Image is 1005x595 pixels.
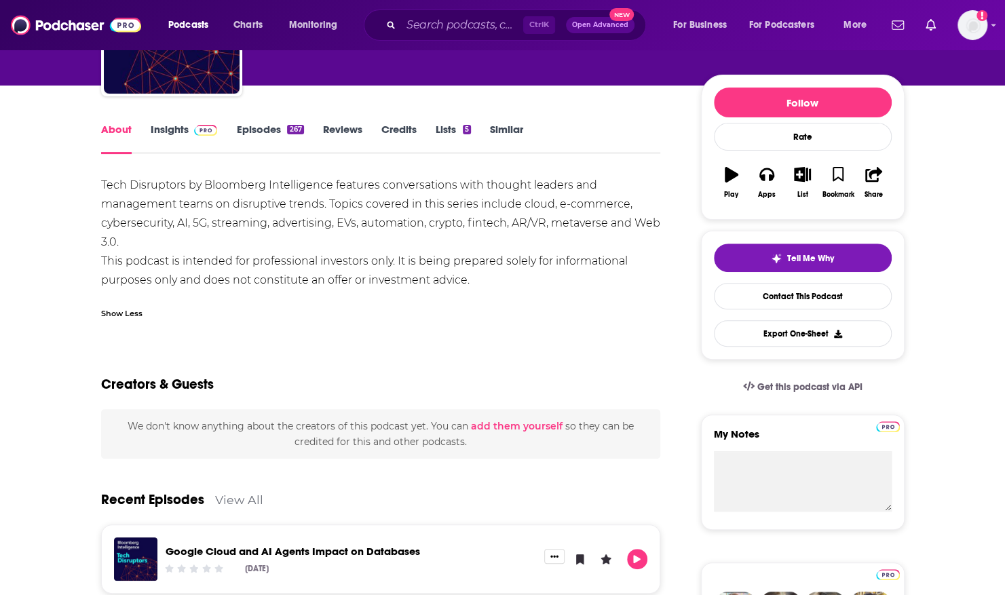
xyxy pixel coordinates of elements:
span: Open Advanced [572,22,628,28]
a: About [101,123,132,154]
a: Show notifications dropdown [886,14,909,37]
a: Similar [490,123,523,154]
a: Pro website [876,567,900,580]
span: Charts [233,16,263,35]
div: Bookmark [822,191,854,199]
button: tell me why sparkleTell Me Why [714,244,892,272]
div: Rate [714,123,892,151]
button: Show More Button [544,549,565,564]
span: We don't know anything about the creators of this podcast yet . You can so they can be credited f... [128,420,634,447]
a: Recent Episodes [101,491,204,508]
a: Show notifications dropdown [920,14,941,37]
a: Credits [381,123,417,154]
img: Google Cloud and AI Agents Impact on Databases [114,537,157,581]
div: Search podcasts, credits, & more... [377,9,659,41]
div: Play [724,191,738,199]
button: Bookmark Episode [570,549,590,569]
button: Share [856,158,891,207]
button: open menu [834,14,884,36]
a: Reviews [323,123,362,154]
button: Open AdvancedNew [566,17,634,33]
button: Play [627,549,647,569]
span: New [609,8,634,21]
img: User Profile [957,10,987,40]
a: Get this podcast via API [732,370,873,404]
button: open menu [664,14,744,36]
a: Charts [225,14,271,36]
h2: Creators & Guests [101,376,214,393]
button: Bookmark [820,158,856,207]
span: Podcasts [168,16,208,35]
img: Podchaser Pro [194,125,218,136]
button: Apps [749,158,784,207]
button: open menu [159,14,226,36]
a: Pro website [876,419,900,432]
span: Tell Me Why [787,253,834,264]
div: 267 [287,125,303,134]
input: Search podcasts, credits, & more... [401,14,523,36]
div: List [797,191,808,199]
a: Contact This Podcast [714,283,892,309]
img: Podchaser Pro [876,569,900,580]
button: Show profile menu [957,10,987,40]
img: Podchaser - Follow, Share and Rate Podcasts [11,12,141,38]
svg: Add a profile image [976,10,987,21]
a: View All [215,493,263,507]
button: Export One-Sheet [714,320,892,347]
span: For Podcasters [749,16,814,35]
div: Apps [758,191,776,199]
span: More [843,16,867,35]
button: Follow [714,88,892,117]
div: Community Rating: 0 out of 5 [163,563,225,573]
a: Google Cloud and AI Agents Impact on Databases [166,545,420,558]
img: Podchaser Pro [876,421,900,432]
div: Tech Disruptors by Bloomberg Intelligence features conversations with thought leaders and managem... [101,176,661,290]
button: Leave a Rating [596,549,616,569]
img: tell me why sparkle [771,253,782,264]
span: Ctrl K [523,16,555,34]
a: InsightsPodchaser Pro [151,123,218,154]
label: My Notes [714,427,892,451]
span: Monitoring [289,16,337,35]
span: Get this podcast via API [757,381,862,393]
button: open menu [280,14,355,36]
span: For Business [673,16,727,35]
button: Play [714,158,749,207]
div: [DATE] [245,564,269,573]
a: Episodes267 [236,123,303,154]
button: open menu [740,14,834,36]
button: add them yourself [471,421,563,431]
button: List [784,158,820,207]
div: Share [865,191,883,199]
span: Logged in as mtraynor [957,10,987,40]
a: Lists5 [436,123,471,154]
div: 5 [463,125,471,134]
